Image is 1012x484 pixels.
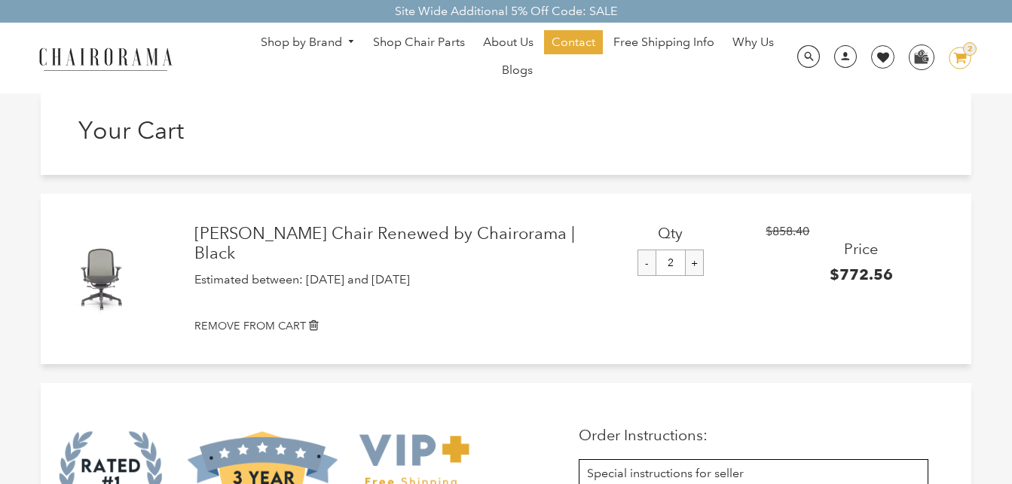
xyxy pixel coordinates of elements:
h1: Your Cart [78,116,292,145]
span: Why Us [732,35,774,51]
a: Free Shipping Info [606,30,722,54]
a: [PERSON_NAME] Chair Renewed by Chairorama | Black [194,224,576,264]
span: $858.40 [766,224,809,238]
div: 2 [963,42,977,56]
span: $772.56 [830,265,893,283]
a: Shop by Brand [253,31,363,54]
nav: DesktopNavigation [245,30,789,86]
span: Blogs [502,63,533,78]
a: 2 [937,47,971,69]
span: Estimated between: [DATE] and [DATE] [194,272,410,286]
img: WhatsApp_Image_2024-07-12_at_16.23.01.webp [910,45,933,68]
span: About Us [483,35,534,51]
img: chairorama [30,45,181,72]
span: Shop Chair Parts [373,35,465,51]
a: Shop Chair Parts [365,30,472,54]
h3: Price [766,240,956,258]
a: About Us [475,30,541,54]
h3: Qty [576,224,766,242]
a: Why Us [725,30,781,54]
small: REMOVE FROM CART [194,319,306,332]
a: Contact [544,30,603,54]
a: Blogs [494,58,540,82]
p: Order Instructions: [579,426,928,444]
img: knoll Chadwick Chair Renewed by Chairorama | Black [67,244,138,314]
span: Free Shipping Info [613,35,714,51]
input: + [685,250,704,276]
span: Contact [552,35,595,51]
a: REMOVE FROM CART [194,318,956,334]
input: - [637,250,656,276]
